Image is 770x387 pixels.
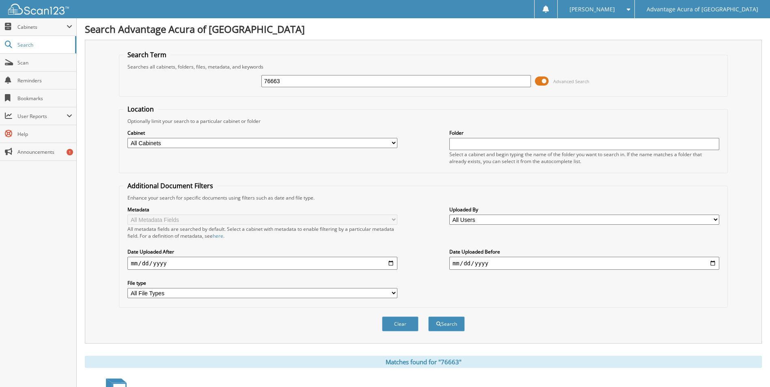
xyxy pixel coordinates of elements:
span: [PERSON_NAME] [569,7,615,12]
span: Scan [17,59,72,66]
span: Search [17,41,71,48]
button: Clear [382,316,418,331]
img: scan123-logo-white.svg [8,4,69,15]
legend: Additional Document Filters [123,181,217,190]
h1: Search Advantage Acura of [GEOGRAPHIC_DATA] [85,22,762,36]
label: Cabinet [127,129,397,136]
div: Matches found for "76663" [85,356,762,368]
div: Optionally limit your search to a particular cabinet or folder [123,118,723,125]
button: Search [428,316,465,331]
span: Bookmarks [17,95,72,102]
span: Reminders [17,77,72,84]
div: Enhance your search for specific documents using filters such as date and file type. [123,194,723,201]
input: start [127,257,397,270]
span: Advanced Search [553,78,589,84]
div: All metadata fields are searched by default. Select a cabinet with metadata to enable filtering b... [127,226,397,239]
label: File type [127,279,397,286]
label: Date Uploaded After [127,248,397,255]
div: Select a cabinet and begin typing the name of the folder you want to search in. If the name match... [449,151,719,165]
label: Metadata [127,206,397,213]
span: Announcements [17,148,72,155]
legend: Location [123,105,158,114]
label: Date Uploaded Before [449,248,719,255]
div: 1 [67,149,73,155]
span: Cabinets [17,24,67,30]
span: User Reports [17,113,67,120]
label: Folder [449,129,719,136]
label: Uploaded By [449,206,719,213]
legend: Search Term [123,50,170,59]
a: here [213,232,223,239]
div: Searches all cabinets, folders, files, metadata, and keywords [123,63,723,70]
span: Help [17,131,72,138]
span: Advantage Acura of [GEOGRAPHIC_DATA] [647,7,758,12]
input: end [449,257,719,270]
